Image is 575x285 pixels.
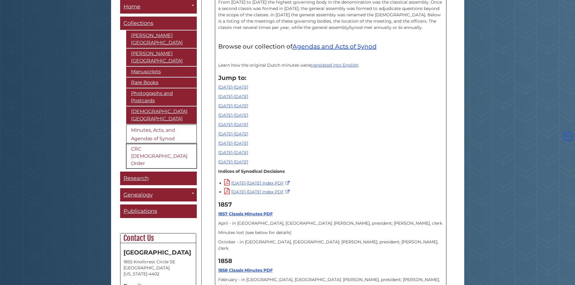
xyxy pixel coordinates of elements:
a: [DATE]-[DATE] [218,159,248,165]
span: Collections [123,20,153,27]
a: [PERSON_NAME][GEOGRAPHIC_DATA] [126,30,197,48]
strong: Jump to: [218,74,246,81]
span: Home [123,3,140,10]
h4: Browse our collection of [218,43,443,50]
a: [DATE]-[DATE] [218,122,248,127]
a: 1858 Classis Minutes PDF [218,268,273,273]
strong: [GEOGRAPHIC_DATA] [123,249,191,256]
a: [DATE]-[DATE] Index PDF [224,189,291,195]
a: Agendas and Acts of Synod [292,43,377,50]
a: [DATE]-[DATE] [218,131,248,137]
a: Minutes, Acts, and Agendas of Synod [126,125,197,143]
a: Research [120,172,197,185]
a: CRC [DEMOGRAPHIC_DATA] Order [126,144,197,169]
address: 1855 Knollcrest Circle SE [GEOGRAPHIC_DATA][US_STATE]-4402 [123,259,193,277]
a: Back to Top [562,134,573,139]
h2: Contact Us [120,233,196,243]
span: Publications [123,208,157,214]
b: 1857 [218,201,232,208]
a: Photographs and Postcards [126,88,197,106]
a: Collections [120,17,197,30]
a: Manuscripts [126,67,197,77]
a: [DATE]-[DATE] [218,84,248,90]
a: translated into English [311,62,358,68]
p: April - in [GEOGRAPHIC_DATA], [GEOGRAPHIC_DATA]: [PERSON_NAME], president; [PERSON_NAME], clerk [218,220,443,226]
strong: Indices of Synodical Decisions [218,169,285,174]
a: [DATE]-[DATE] [218,141,248,146]
a: Genealogy [120,188,197,202]
a: [PERSON_NAME][GEOGRAPHIC_DATA] [126,49,197,66]
a: [DATE]-[DATE] [218,94,248,99]
a: [DATE]-[DATE] [218,103,248,109]
a: Publications [120,204,197,218]
span: Research [123,175,149,182]
a: 1857 Classis Minutes PDF [218,211,273,217]
a: [DATE]-[DATE] [218,112,248,118]
a: Rare Books [126,78,197,88]
a: [DATE]-[DATE] [218,150,248,155]
a: [DATE]-[DATE] Index PDF [224,180,291,186]
strong: 1858 [218,257,232,264]
p: Minutes lost (see below for details) [218,230,443,236]
p: Learn how the original Dutch minutes were . [218,62,443,68]
p: October - in [GEOGRAPHIC_DATA], [GEOGRAPHIC_DATA]: [PERSON_NAME], president; [PERSON_NAME], clerk [218,239,443,252]
span: Genealogy [123,192,153,198]
a: [DEMOGRAPHIC_DATA][GEOGRAPHIC_DATA] [126,106,197,124]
